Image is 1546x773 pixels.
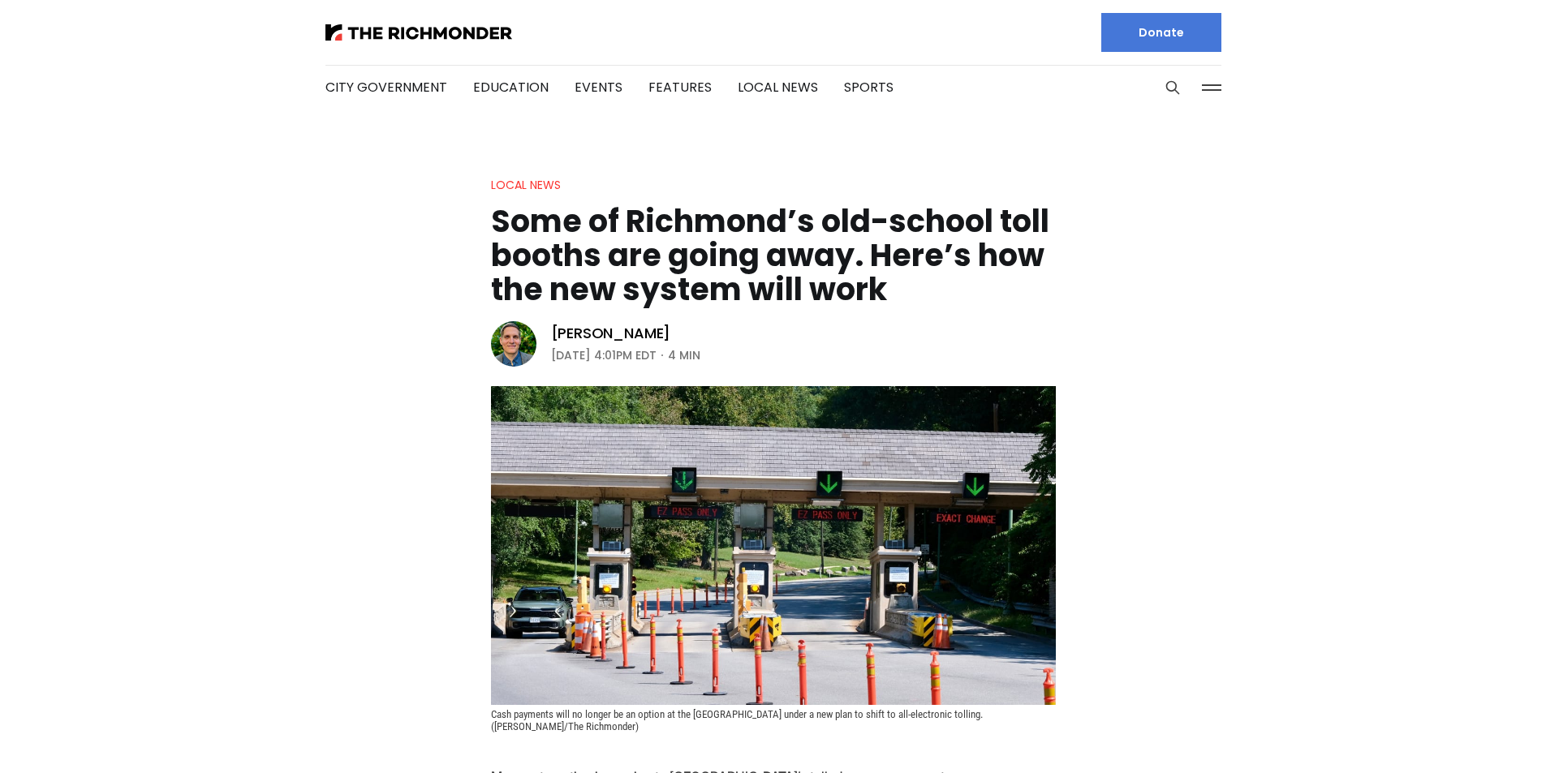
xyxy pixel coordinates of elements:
img: Some of Richmond’s old-school toll booths are going away. Here’s how the new system will work [491,386,1056,705]
a: City Government [325,78,447,97]
time: [DATE] 4:01PM EDT [551,346,657,365]
a: Events [575,78,622,97]
a: Donate [1101,13,1221,52]
a: Local News [738,78,818,97]
a: Sports [844,78,894,97]
iframe: portal-trigger [1461,694,1546,773]
a: Features [648,78,712,97]
a: [PERSON_NAME] [551,324,671,343]
a: Education [473,78,549,97]
span: 4 min [668,346,700,365]
button: Search this site [1161,75,1185,100]
h1: Some of Richmond’s old-school toll booths are going away. Here’s how the new system will work [491,204,1056,307]
span: Cash payments will no longer be an option at the [GEOGRAPHIC_DATA] under a new plan to shift to a... [491,708,985,732]
a: Local News [491,177,561,193]
img: Graham Moomaw [491,321,536,367]
img: The Richmonder [325,24,512,41]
